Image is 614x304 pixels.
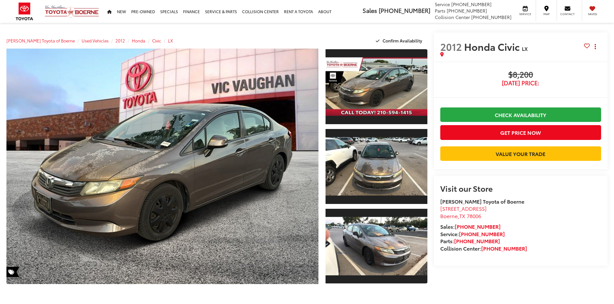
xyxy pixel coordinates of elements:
[471,14,512,20] span: [PHONE_NUMBER]
[455,223,501,230] a: [PHONE_NUMBER]
[440,205,487,212] span: [STREET_ADDRESS]
[168,38,173,43] a: LX
[459,230,505,237] a: [PHONE_NUMBER]
[447,7,487,14] span: [PHONE_NUMBER]
[590,41,601,52] button: Actions
[440,230,505,237] strong: Service:
[6,267,19,277] span: Special
[440,184,601,192] h2: Visit our Store
[82,38,109,43] a: Used Vehicles
[459,212,465,219] span: TX
[372,35,427,46] button: Confirm Availability
[363,6,377,14] span: Sales
[324,58,428,116] img: 2012 Honda Civic LX
[440,198,524,205] strong: [PERSON_NAME] Toyota of Boerne
[6,38,75,43] a: [PERSON_NAME] Toyota of Boerne
[440,146,601,161] a: Value Your Trade
[440,212,481,219] span: ,
[522,45,528,52] span: LX
[440,205,487,219] a: [STREET_ADDRESS] Boerne,TX 78006
[435,14,470,20] span: Collision Center
[440,40,462,53] span: 2012
[539,12,553,16] span: Map
[440,223,501,230] strong: Sales:
[464,40,522,53] span: Honda Civic
[481,244,527,252] a: [PHONE_NUMBER]
[132,38,145,43] a: Honda
[115,38,125,43] a: 2012
[585,12,599,16] span: Saved
[451,1,492,7] span: [PHONE_NUMBER]
[440,70,601,80] span: $8,200
[518,12,532,16] span: Service
[324,137,428,196] img: 2012 Honda Civic LX
[326,49,427,125] a: Expand Photo 1
[3,47,321,285] img: 2012 Honda Civic LX
[379,6,430,14] span: [PHONE_NUMBER]
[152,38,161,43] a: Civic
[440,212,458,219] span: Boerne
[440,107,601,122] a: Check Availability
[44,5,99,18] img: Vic Vaughan Toyota of Boerne
[440,244,527,252] strong: Collision Center:
[435,1,450,7] span: Service
[560,12,575,16] span: Contact
[467,212,481,219] span: 78006
[324,217,428,275] img: 2012 Honda Civic LX
[595,44,596,49] span: dropdown dots
[435,7,445,14] span: Parts
[6,49,318,284] a: Expand Photo 0
[440,80,601,86] span: [DATE] Price:
[440,237,500,244] strong: Parts:
[383,38,422,43] span: Confirm Availability
[454,237,500,244] a: [PHONE_NUMBER]
[326,208,427,284] a: Expand Photo 3
[326,128,427,205] a: Expand Photo 2
[440,125,601,140] button: Get Price Now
